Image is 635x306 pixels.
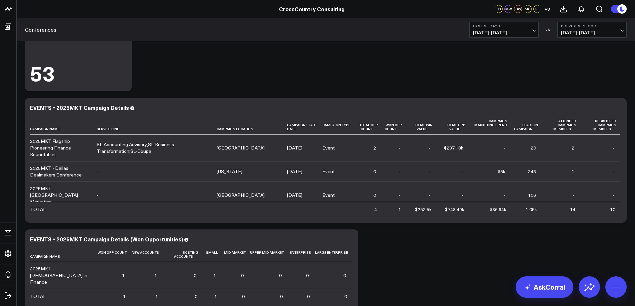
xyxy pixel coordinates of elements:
div: 2 [572,145,574,151]
div: - [613,168,614,175]
div: [GEOGRAPHIC_DATA] [217,192,265,198]
div: 0 [241,272,244,279]
div: $5k [498,168,505,175]
th: Attended Campaign Members [542,116,580,135]
div: 53 [30,62,55,83]
div: Event [322,145,335,151]
a: AskCorral [516,276,573,298]
div: $252.5k [415,206,432,213]
div: 14 [570,206,575,213]
div: MO [524,5,532,13]
th: Total Opp Value [437,116,469,135]
div: - [462,168,463,175]
div: 1 [398,206,401,213]
div: - [504,192,505,198]
div: 0 [344,293,347,300]
th: Campaign Name [30,247,97,262]
div: 2025MKT - [DEMOGRAPHIC_DATA] in Finance [30,265,91,285]
button: Previous Period[DATE]-[DATE] [557,22,627,38]
div: 1 [213,272,216,279]
div: 10 [610,206,615,213]
a: Conferences [25,26,56,33]
span: + 8 [544,7,550,11]
div: - [398,192,400,198]
div: RE [533,5,541,13]
div: CS [495,5,503,13]
div: 1 [155,293,158,300]
div: 0 [373,192,376,198]
div: 243 [528,168,536,175]
div: 0 [242,293,245,300]
div: [DATE] [287,192,302,198]
div: 20 [531,145,536,151]
div: 2025MKT - Dallas Dealmakers Conference [30,165,91,178]
th: Registered Campaign Members [580,116,620,135]
div: $36.64k [490,206,506,213]
div: 4 [374,206,377,213]
div: GW [514,5,522,13]
th: Campaign Type [322,116,356,135]
div: - [97,192,98,198]
div: $237.18k [444,145,463,151]
div: 0 [194,272,196,279]
div: - [398,145,400,151]
div: 0 [306,272,309,279]
div: 0 [343,272,346,279]
th: Service Line [97,116,217,135]
div: - [97,168,98,175]
div: TOTAL [30,206,46,213]
div: [US_STATE] [217,168,242,175]
div: 1 [572,168,574,175]
div: - [504,145,505,151]
div: 106 [528,192,536,198]
div: 1 [214,293,217,300]
div: TOTAL [30,293,46,300]
div: 2 [373,145,376,151]
div: Event [322,168,335,175]
th: Campaign Location [217,116,287,135]
span: [DATE] - [DATE] [561,30,623,35]
div: 1 [122,272,125,279]
div: 1 [123,293,126,300]
div: EVENTS • 2025MKT Campaign Details [30,104,129,111]
div: MW [504,5,512,13]
div: 0 [307,293,310,300]
th: Won Opp Count [382,116,406,135]
div: 2025MKT Flagship Pioneering Finance Roundtables [30,138,91,158]
th: Mid Market [222,247,250,262]
span: [DATE] - [DATE] [473,30,535,35]
div: - [429,168,431,175]
th: Leads In Campaign [511,116,542,135]
div: [GEOGRAPHIC_DATA] [217,145,265,151]
th: Large Enterprise [315,247,352,262]
th: New Accounts [131,247,163,262]
th: Enterprise [288,247,315,262]
div: 0 [280,293,283,300]
div: 1.05k [526,206,537,213]
div: - [462,192,463,198]
div: 2025MKT - [GEOGRAPHIC_DATA] Marketing [30,185,91,205]
div: [DATE] [287,145,302,151]
div: - [573,192,574,198]
div: - [613,192,614,198]
th: Campaign Name [30,116,97,135]
a: CrossCountry Consulting [279,5,345,13]
div: - [429,192,431,198]
button: Last 30 Days[DATE]-[DATE] [469,22,539,38]
th: Campaign Marketing Spend [469,116,511,135]
b: Last 30 Days [473,24,535,28]
th: Small [202,247,222,262]
th: Upper Mid Market [250,247,288,262]
div: EVENTS • 2025MKT Campaign Details (Won Opportunities) [30,235,183,243]
th: Existing Accounts [163,247,202,262]
th: Campaign Start Date [287,116,322,135]
div: - [429,145,431,151]
div: Event [322,192,335,198]
button: +8 [543,5,551,13]
div: - [398,168,400,175]
div: $748.49k [445,206,464,213]
th: Total Win Value [406,116,437,135]
div: - [613,145,614,151]
div: [DATE] [287,168,302,175]
div: 1 [154,272,157,279]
